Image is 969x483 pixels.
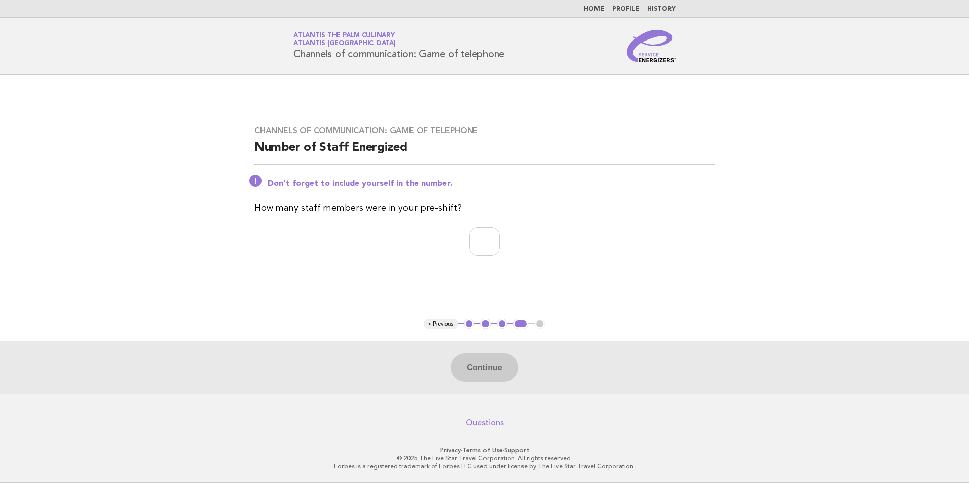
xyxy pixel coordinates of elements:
a: Support [504,447,529,454]
p: How many staff members were in your pre-shift? [254,201,715,215]
p: Forbes is a registered trademark of Forbes LLC used under license by The Five Star Travel Corpora... [174,462,795,470]
a: Terms of Use [462,447,503,454]
button: 1 [464,319,474,329]
a: Atlantis The Palm CulinaryAtlantis [GEOGRAPHIC_DATA] [293,32,396,47]
button: < Previous [424,319,457,329]
img: Service Energizers [627,30,676,62]
h3: Channels of communication: Game of telephone [254,126,715,136]
button: 4 [513,319,528,329]
a: History [647,6,676,12]
p: · · [174,446,795,454]
button: 2 [480,319,491,329]
a: Home [584,6,604,12]
p: Don't forget to include yourself in the number. [268,179,715,189]
p: © 2025 The Five Star Travel Corporation. All rights reserved. [174,454,795,462]
a: Questions [466,418,504,428]
h2: Number of Staff Energized [254,140,715,165]
span: Atlantis [GEOGRAPHIC_DATA] [293,41,396,47]
a: Privacy [440,447,461,454]
h1: Channels of communication: Game of telephone [293,33,504,59]
a: Profile [612,6,639,12]
button: 3 [497,319,507,329]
